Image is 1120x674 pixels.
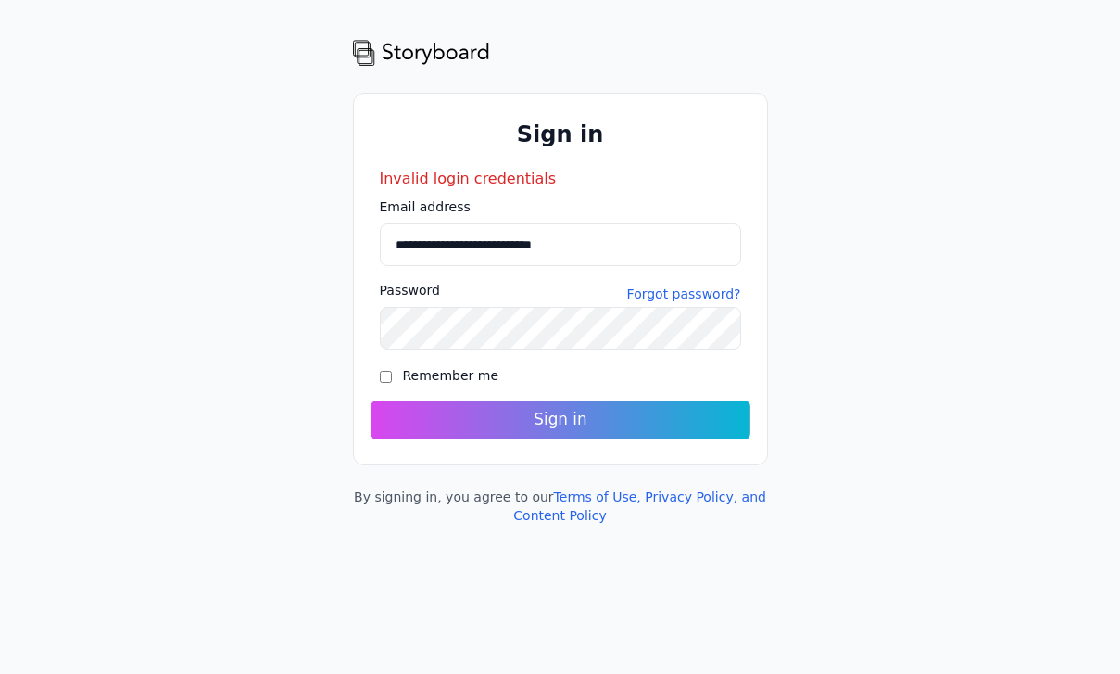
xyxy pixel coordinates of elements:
[371,401,750,439] button: Sign in
[353,37,490,67] img: storyboard
[380,197,741,216] label: Email address
[513,490,766,523] a: Terms of Use, Privacy Policy, and Content Policy
[627,285,741,303] button: Forgot password?
[380,168,741,190] div: Invalid login credentials
[380,281,440,299] label: Password
[353,488,768,525] div: By signing in, you agree to our
[380,120,741,149] h1: Sign in
[403,368,499,383] label: Remember me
